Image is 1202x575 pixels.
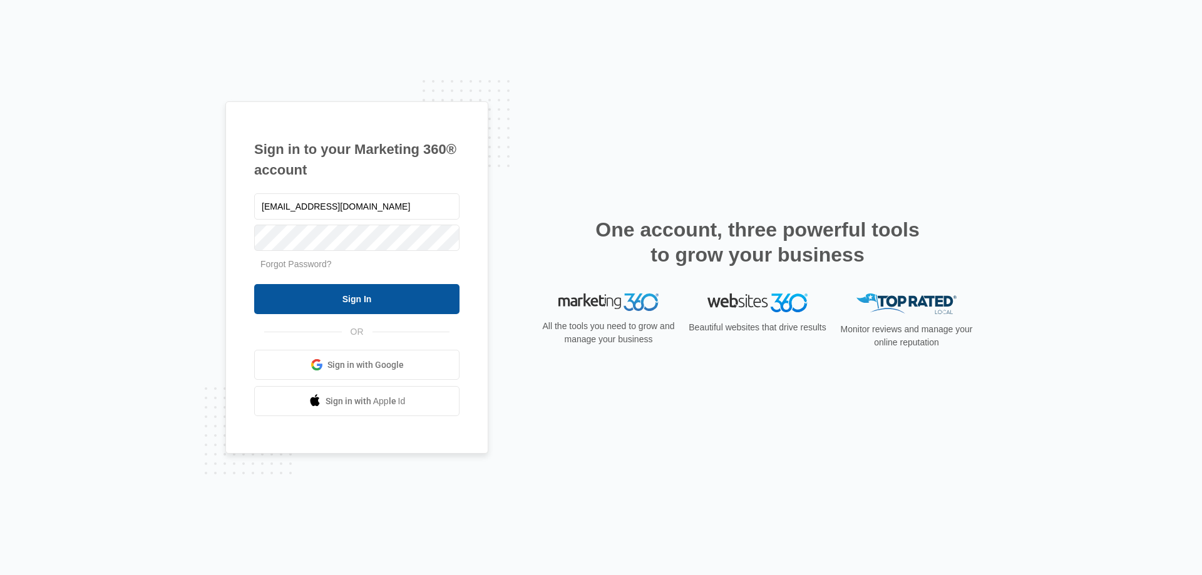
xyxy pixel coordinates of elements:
p: Beautiful websites that drive results [687,321,828,334]
a: Sign in with Google [254,350,460,380]
a: Sign in with Apple Id [254,386,460,416]
input: Email [254,193,460,220]
span: Sign in with Google [327,359,404,372]
img: Websites 360 [707,293,808,312]
img: Top Rated Local [856,293,957,314]
h2: One account, three powerful tools to grow your business [592,217,923,267]
input: Sign In [254,284,460,314]
span: OR [342,325,372,338]
a: Forgot Password? [260,259,332,269]
h1: Sign in to your Marketing 360® account [254,139,460,180]
span: Sign in with Apple Id [326,395,406,408]
img: Marketing 360 [558,293,659,311]
p: Monitor reviews and manage your online reputation [836,323,977,349]
p: All the tools you need to grow and manage your business [538,320,679,346]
